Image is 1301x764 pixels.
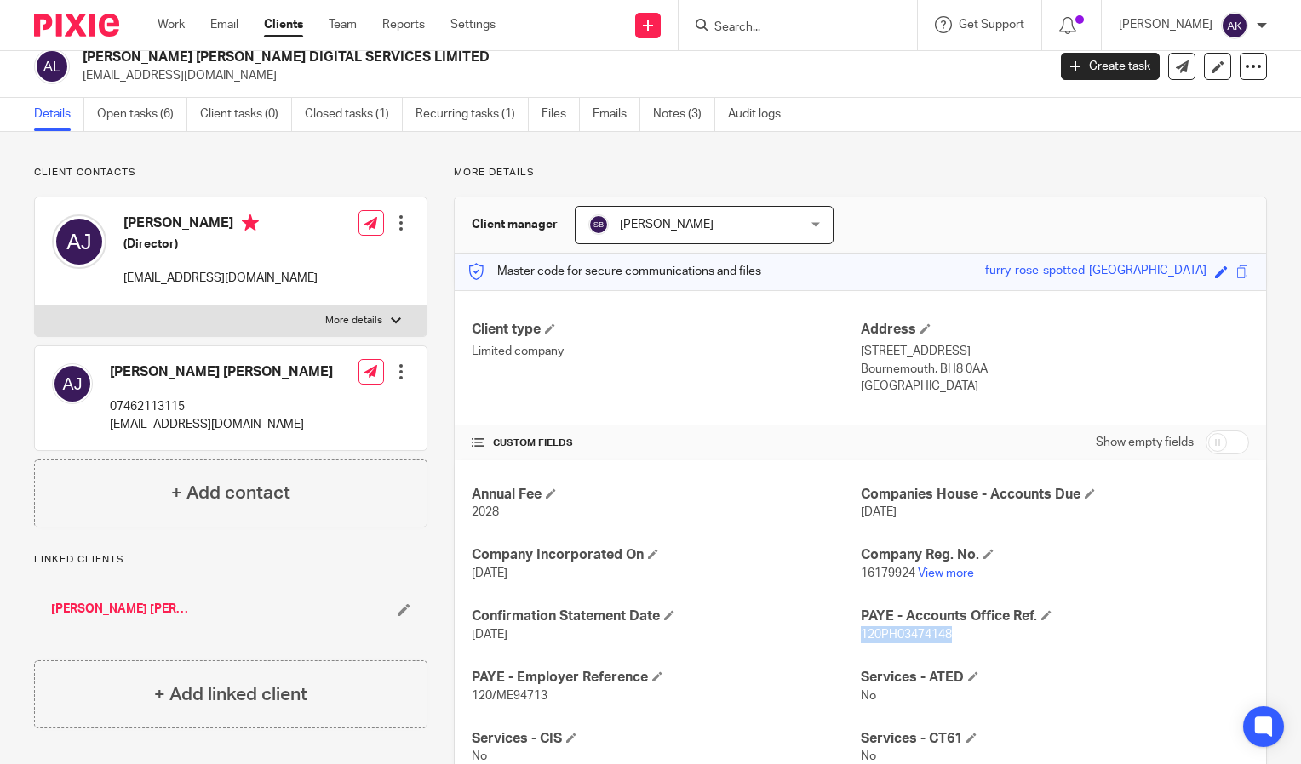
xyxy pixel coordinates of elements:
a: Files [542,98,580,131]
a: Reports [382,16,425,33]
h4: PAYE - Accounts Office Ref. [861,607,1249,625]
p: Bournemouth, BH8 0AA [861,361,1249,378]
span: [DATE] [861,506,897,518]
h4: Address [861,321,1249,339]
span: 120/ME94713 [472,690,547,702]
p: [EMAIL_ADDRESS][DOMAIN_NAME] [123,270,318,287]
h4: Company Reg. No. [861,546,1249,564]
a: Notes (3) [653,98,715,131]
img: svg%3E [588,214,609,235]
a: Open tasks (6) [97,98,187,131]
h4: + Add contact [171,480,290,506]
span: 2028 [472,506,499,518]
input: Search [713,20,866,36]
p: Limited company [472,343,860,360]
h4: Company Incorporated On [472,546,860,564]
p: [EMAIL_ADDRESS][DOMAIN_NAME] [110,416,333,433]
span: No [861,750,876,762]
h4: Confirmation Statement Date [472,607,860,625]
a: Audit logs [728,98,794,131]
a: Settings [450,16,496,33]
p: Linked clients [34,553,427,567]
p: [PERSON_NAME] [1119,16,1212,33]
a: Client tasks (0) [200,98,292,131]
a: Team [329,16,357,33]
img: svg%3E [1221,12,1248,39]
span: 16179924 [861,567,915,579]
h4: [PERSON_NAME] [PERSON_NAME] [110,363,333,381]
a: Recurring tasks (1) [416,98,529,131]
h5: (Director) [123,236,318,253]
h3: Client manager [472,216,558,233]
img: svg%3E [52,214,106,269]
p: [GEOGRAPHIC_DATA] [861,378,1249,395]
span: No [472,750,487,762]
label: Show empty fields [1096,434,1194,451]
a: Email [210,16,238,33]
a: [PERSON_NAME] [PERSON_NAME] [51,601,195,618]
h4: Companies House - Accounts Due [861,486,1249,504]
a: Create task [1061,53,1160,80]
a: Closed tasks (1) [305,98,403,131]
h4: Annual Fee [472,486,860,504]
p: 07462113115 [110,398,333,415]
p: More details [325,314,382,328]
h4: Services - CT61 [861,730,1249,748]
div: furry-rose-spotted-[GEOGRAPHIC_DATA] [985,262,1206,282]
span: Get Support [959,19,1024,31]
img: svg%3E [52,363,93,404]
h2: [PERSON_NAME] [PERSON_NAME] DIGITAL SERVICES LIMITED [83,48,845,66]
h4: Services - CIS [472,730,860,748]
i: Primary [242,214,259,231]
p: Client contacts [34,166,427,180]
img: svg%3E [34,48,70,84]
h4: [PERSON_NAME] [123,214,318,236]
a: Emails [593,98,640,131]
img: Pixie [34,14,119,37]
span: 120PH03474148 [861,629,952,641]
a: Work [158,16,185,33]
h4: + Add linked client [154,681,307,708]
h4: PAYE - Employer Reference [472,669,860,687]
h4: Services - ATED [861,669,1249,687]
p: More details [454,166,1267,180]
a: View more [918,567,974,579]
h4: CUSTOM FIELDS [472,436,860,450]
h4: Client type [472,321,860,339]
p: [EMAIL_ADDRESS][DOMAIN_NAME] [83,67,1035,84]
a: Clients [264,16,303,33]
span: No [861,690,876,702]
p: [STREET_ADDRESS] [861,343,1249,360]
span: [PERSON_NAME] [620,219,714,231]
a: Details [34,98,84,131]
span: [DATE] [472,567,507,579]
span: [DATE] [472,629,507,641]
p: Master code for secure communications and files [467,263,761,280]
